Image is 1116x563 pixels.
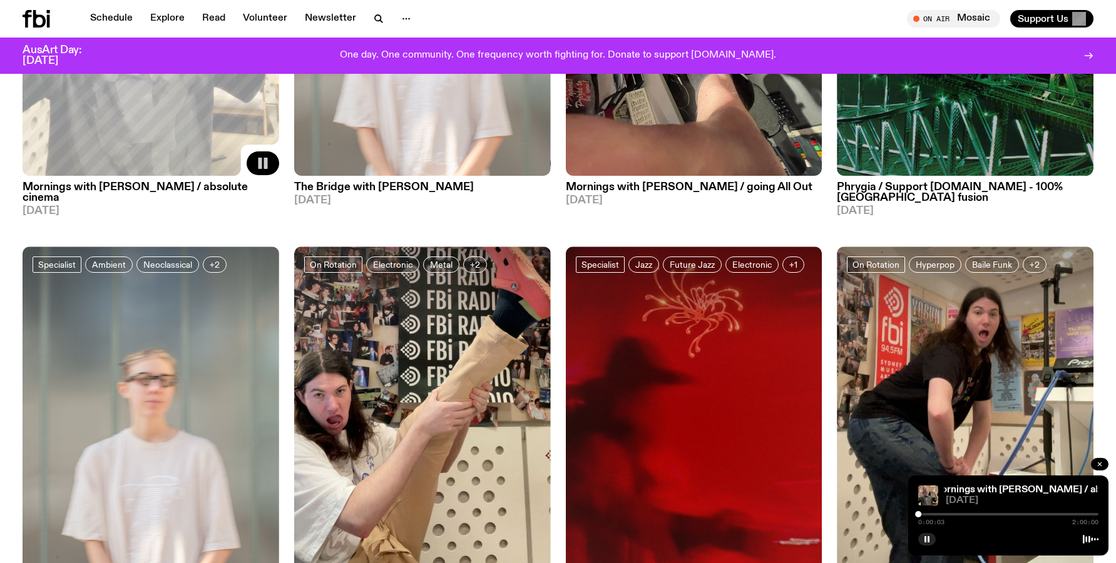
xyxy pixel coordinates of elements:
a: Specialist [33,256,81,273]
button: +1 [782,256,804,273]
span: +2 [210,260,220,270]
button: +2 [203,256,227,273]
span: On Rotation [310,260,357,270]
span: 2:00:00 [1072,519,1098,525]
a: Volunteer [235,10,295,28]
span: +2 [1030,260,1040,270]
a: On Rotation [304,256,362,273]
a: Electronic [725,256,779,273]
a: Hyperpop [909,256,961,273]
a: Specialist [576,256,625,273]
a: Newsletter [297,10,364,28]
span: +1 [789,260,797,270]
span: [DATE] [946,496,1098,505]
span: [DATE] [23,206,279,216]
span: Support Us [1018,13,1068,24]
span: Ambient [92,260,126,270]
h3: Mornings with [PERSON_NAME] / absolute cinema [23,182,279,203]
span: [DATE] [837,206,1093,216]
span: Specialist [38,260,76,270]
button: Support Us [1010,10,1093,28]
a: Baile Funk [965,256,1019,273]
span: Hyperpop [916,260,955,270]
a: Ambient [85,256,133,273]
a: Future Jazz [663,256,722,273]
a: Neoclassical [136,256,199,273]
h3: AusArt Day: [DATE] [23,45,103,66]
h3: Phrygia / Support [DOMAIN_NAME] - 100% [GEOGRAPHIC_DATA] fusion [837,182,1093,203]
span: Baile Funk [972,260,1012,270]
a: Schedule [83,10,140,28]
img: Jim in the fbi studio, holding their hands up beside their head. [918,485,938,505]
span: Neoclassical [143,260,192,270]
a: Explore [143,10,192,28]
a: The Bridge with [PERSON_NAME][DATE] [294,176,551,206]
a: Read [195,10,233,28]
span: On Rotation [852,260,899,270]
span: +2 [470,260,480,270]
span: Jazz [635,260,652,270]
span: [DATE] [294,195,551,206]
button: +2 [463,256,487,273]
span: Specialist [581,260,619,270]
a: On Rotation [847,256,905,273]
span: 0:00:03 [918,519,945,525]
button: +2 [1023,256,1047,273]
span: Electronic [373,260,412,270]
span: Electronic [732,260,772,270]
a: Jazz [628,256,659,273]
span: Future Jazz [670,260,715,270]
h3: Mornings with [PERSON_NAME] / going All Out [566,182,822,193]
a: Metal [423,256,459,273]
a: Phrygia / Support [DOMAIN_NAME] - 100% [GEOGRAPHIC_DATA] fusion[DATE] [837,176,1093,216]
a: Mornings with [PERSON_NAME] / absolute cinema[DATE] [23,176,279,216]
span: Metal [430,260,453,270]
p: One day. One community. One frequency worth fighting for. Donate to support [DOMAIN_NAME]. [340,50,776,61]
a: Electronic [366,256,419,273]
button: On AirMosaic [907,10,1000,28]
span: [DATE] [566,195,822,206]
a: Mornings with [PERSON_NAME] / going All Out[DATE] [566,176,822,206]
h3: The Bridge with [PERSON_NAME] [294,182,551,193]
